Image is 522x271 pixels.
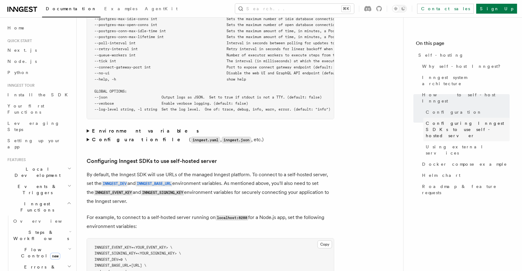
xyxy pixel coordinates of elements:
[5,201,67,213] span: Inngest Functions
[5,135,73,152] a: Setting up your app
[418,52,464,58] span: Self-hosting
[7,92,71,97] span: Install the SDK
[94,17,445,21] span: --postgres-max-idle-conns int Sets the maximum number of idle database connections in the Postgre...
[92,128,200,134] strong: Environment variables
[420,170,510,181] a: Helm chart
[417,4,474,14] a: Contact sales
[5,166,67,178] span: Local Development
[136,181,172,186] code: INNGEST_BASE_URL
[426,120,510,139] span: Configuring Inngest SDKs to use self-hosted server
[94,263,146,268] span: INNGEST_BASE_URL=[URL] \
[94,107,330,111] span: --log-level string, -l string Set the log level. One of: trace, debug, info, warn, error. (defaul...
[5,22,73,33] a: Home
[426,109,482,115] span: Configuration
[342,6,350,12] kbd: ⌘K
[5,164,73,181] button: Local Development
[94,65,346,69] span: --connect-gateway-port int Port to expose connect gateway endpoint (default: 8289)
[420,181,510,198] a: Roadmap & feature requests
[94,41,374,45] span: --poll-interval int Interval in seconds between polling for updates to apps (default: 0)
[94,35,437,39] span: --postgres-conn-max-lifetime int Sets the maximum amount of time, in minutes, a PostgreSQL connec...
[94,257,127,262] span: INNGEST_DEV=0 \
[141,2,181,17] a: AgentKit
[11,227,73,244] button: Steps & Workflows
[422,183,510,196] span: Roadmap & feature requests
[87,135,334,144] summary: Configuration file(inngest.yaml,inngest.json, etc.)
[92,137,189,142] strong: Configuration file
[317,240,332,248] button: Copy
[94,77,246,81] span: --help, -h show help
[7,70,30,75] span: Python
[101,180,127,186] a: INNGEST_DEV
[426,144,510,156] span: Using external services
[476,4,517,14] a: Sign Up
[101,2,141,17] a: Examples
[7,121,60,132] span: Leveraging Steps
[46,6,97,11] span: Documentation
[5,157,26,162] span: Features
[11,216,73,227] a: Overview
[7,103,44,115] span: Your first Functions
[7,48,37,53] span: Next.js
[136,180,172,186] a: INNGEST_BASE_URL
[94,190,133,195] code: INNGEST_EVENT_KEY
[87,157,217,165] a: Configuring Inngest SDKs to use self-hosted server
[11,247,68,259] span: Flow Control
[104,6,137,11] span: Examples
[94,47,447,51] span: --retry-interval int Retry interval in seconds for linear backoff when retrying functions - must ...
[420,159,510,170] a: Docker compose example
[423,141,510,159] a: Using external services
[11,244,73,261] button: Flow Controlnew
[5,83,35,88] span: Inngest tour
[235,4,354,14] button: Search...⌘K
[50,253,60,260] span: new
[5,100,73,118] a: Your first Functions
[94,71,356,75] span: --no-ui Disable the web UI and GraphQL API endpoint (default: false)
[422,63,505,69] span: Why self-host Inngest?
[94,245,172,250] span: INNGEST_EVENT_KEY=<YOUR_EVENT_KEY> \
[222,137,251,143] code: inngest.json
[94,95,322,99] span: --json Output logs as JSON. Set to true if stdout is not a TTY. (default: false)
[422,161,507,167] span: Docker compose example
[5,198,73,216] button: Inngest Functions
[420,89,510,107] a: How to self-host Inngest
[94,59,406,63] span: --tick int The interval (in milliseconds) at which the executor polls the queue (default: 150)
[5,183,67,196] span: Events & Triggers
[416,50,510,61] a: Self-hosting
[13,219,77,224] span: Overview
[7,59,37,64] span: Node.js
[5,45,73,56] a: Next.js
[191,137,220,143] code: inngest.yaml
[94,89,127,94] span: GLOBAL OPTIONS:
[5,56,73,67] a: Node.js
[423,118,510,141] a: Configuring Inngest SDKs to use self-hosted server
[87,170,334,206] p: By default, the Inngest SDK will use URLs of the managed Inngest platform. To connect to a self-h...
[87,213,334,231] p: For example, to connect to a self-hosted server running on for a Node.js app, set the following e...
[87,127,334,135] summary: Environment variables
[423,107,510,118] a: Configuration
[420,72,510,89] a: Inngest system architecture
[94,101,248,106] span: --verbose Enable verbose logging. (default: false)
[216,215,248,221] code: localhost:8288
[7,138,61,149] span: Setting up your app
[422,74,510,87] span: Inngest system architecture
[416,40,510,50] h4: On this page
[422,92,510,104] span: How to self-host Inngest
[94,29,430,33] span: --postgres-conn-max-idle-time int Sets the maximum amount of time, in minutes, a PostgreSQL conne...
[42,2,101,17] a: Documentation
[5,181,73,198] button: Events & Triggers
[11,229,69,242] span: Steps & Workflows
[422,172,460,178] span: Helm chart
[5,118,73,135] a: Leveraging Steps
[392,5,407,12] button: Toggle dark mode
[5,89,73,100] a: Install the SDK
[5,67,73,78] a: Python
[101,181,127,186] code: INNGEST_DEV
[141,190,184,195] code: INNGEST_SIGNING_KEY
[420,61,510,72] a: Why self-host Inngest?
[94,53,385,57] span: --queue-workers int Number of executor workers to execute steps from the queue (default: 100)
[5,38,32,43] span: Quick start
[7,25,25,31] span: Home
[145,6,178,11] span: AgentKit
[94,251,181,256] span: INNGEST_SIGNING_KEY=<YOUR_SIGNING_KEY> \
[94,23,465,27] span: --postgres-max-open-conns int Sets the maximum number of open database connections allowed in the...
